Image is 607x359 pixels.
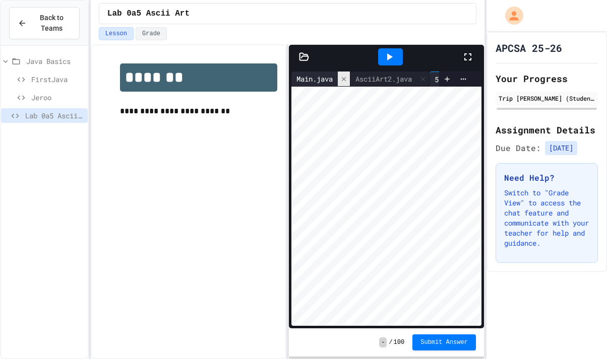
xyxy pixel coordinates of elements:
span: Due Date: [496,142,541,154]
div: My Account [495,4,526,27]
span: 100 [394,338,405,346]
span: Lab 0a5 Ascii Art [25,110,84,121]
div: AsciiArt2.java [350,74,417,84]
p: Switch to "Grade View" to access the chat feature and communicate with your teacher for help and ... [504,188,589,248]
h2: Your Progress [496,71,598,86]
button: Lesson [99,27,134,40]
span: Submit Answer [420,338,468,346]
div: 5.output_AsciiArt3_lab_java_aplus.pdf [430,71,601,87]
span: [DATE] [545,141,577,155]
button: Back to Teams [9,7,80,39]
span: Jeroo [31,92,84,103]
h3: Need Help? [504,172,589,184]
span: Java Basics [26,56,84,66]
div: Trip [PERSON_NAME] (Student) [499,94,595,103]
div: Main.java [291,74,338,84]
button: Submit Answer [412,334,476,350]
span: Lab 0a5 Ascii Art [107,8,190,20]
span: Back to Teams [33,13,71,34]
span: - [379,337,387,347]
button: Grade [136,27,167,40]
div: Main.java [291,71,350,87]
span: FirstJava [31,74,84,85]
span: / [389,338,392,346]
h1: APCSA 25-26 [496,41,562,55]
div: AsciiArt2.java [350,71,430,87]
div: 5.output_AsciiArt3_lab_java_aplus.pdf [430,74,589,85]
h2: Assignment Details [496,123,598,137]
